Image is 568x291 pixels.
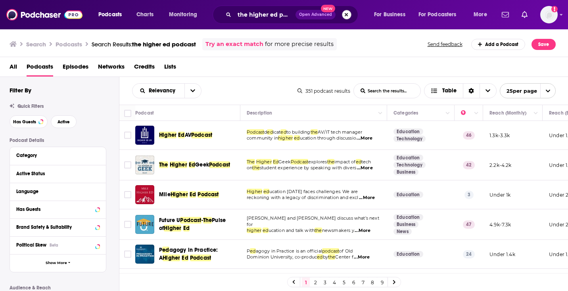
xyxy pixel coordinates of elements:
span: agogy in Practice is an official [256,248,322,254]
span: by [323,254,328,260]
span: Higher [163,255,180,261]
span: Podcast [291,159,308,165]
span: higher [247,228,261,233]
span: the [252,165,260,170]
span: Logged in as systemsteam [540,6,558,23]
button: open menu [163,8,207,21]
span: podcast [322,248,339,254]
div: Has Guests [16,207,93,212]
p: 1.3k-3.3k [489,132,510,139]
a: Episodes [63,60,88,77]
p: 4.9k-7.3k [489,221,511,228]
button: open menu [413,8,468,21]
span: Podcast [209,161,230,168]
h2: Filter By [10,86,31,94]
span: Table [442,88,457,94]
span: Podcasts [27,60,53,77]
button: open menu [132,88,184,94]
span: ed [267,129,272,135]
div: Categories [393,108,418,118]
div: Beta [50,243,58,248]
a: Try an exact match [205,40,263,49]
span: - [201,217,203,224]
button: Show More [10,254,106,272]
span: ...More [359,195,375,201]
span: Open Advanced [299,13,332,17]
span: 25 per page [500,85,537,97]
span: Monitoring [169,9,197,20]
a: Add a Podcast [471,39,526,50]
a: Education [393,191,423,198]
a: Education [393,214,423,220]
span: impact of [334,159,356,165]
a: Networks [98,60,125,77]
p: 2.2k-4.2k [489,162,512,168]
div: Brand Safety & Suitability [16,224,93,230]
div: Search Results: [92,40,196,48]
span: ucation and talk with [269,228,315,233]
span: ...More [355,228,370,234]
div: Podcast [135,108,154,118]
button: Column Actions [531,109,541,118]
span: Higher [256,159,272,165]
p: Under 1.4k [489,251,515,258]
span: reckoning with a legacy of discrimination and excl [247,195,359,200]
p: 3 [464,191,474,199]
div: Language [16,189,94,194]
span: Quick Filters [17,103,44,109]
span: ed [356,159,361,165]
a: Education [393,128,423,135]
span: Ed [178,132,184,138]
span: on [247,165,252,170]
div: Category [16,153,94,158]
a: 8 [368,278,376,287]
span: AV/IT tech manager [318,129,362,135]
button: Active [51,115,77,128]
span: agogy in Practice: A [159,247,218,261]
span: d [264,129,267,135]
button: Category [16,150,100,160]
span: Podcasts [98,9,122,20]
button: Send feedback [425,41,465,48]
span: Ed [189,161,195,168]
a: Business [393,221,418,228]
a: Search Results:the higher ed podcast [92,40,196,48]
a: 1 [302,278,310,287]
span: Toggle select row [124,221,131,228]
a: 9 [378,278,386,287]
span: AV [185,132,191,138]
a: Education [393,155,423,161]
button: Has Guests [10,115,48,128]
span: ucation [DATE] faces challenges. We are [269,189,358,194]
img: Mile Higher Ed Podcast [135,185,154,204]
span: the higher ed podcast [132,40,196,48]
span: Ed [190,191,196,198]
img: User Profile [540,6,558,23]
a: Credits [134,60,155,77]
span: Lists [164,60,176,77]
div: Sort Direction [463,84,480,98]
button: Column Actions [376,109,385,118]
span: Podcast [180,217,201,224]
a: Technology [393,162,426,168]
span: the [315,228,322,233]
button: Column Actions [443,109,453,118]
a: Brand Safety & Suitability [16,222,100,232]
span: All [10,60,17,77]
a: Show notifications dropdown [518,8,531,21]
span: The [203,217,212,224]
a: Show notifications dropdown [499,8,512,21]
button: Show profile menu [540,6,558,23]
p: 24 [463,250,475,258]
p: 42 [463,161,475,169]
span: ...More [357,165,373,171]
span: ed [280,129,286,135]
span: The [159,161,168,168]
h3: Search [26,40,46,48]
span: Relevancy [149,88,178,94]
p: 46 [463,131,475,139]
span: explores [308,159,327,165]
span: Podcast [190,255,211,261]
a: 5 [340,278,348,287]
span: of Old [339,248,353,254]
